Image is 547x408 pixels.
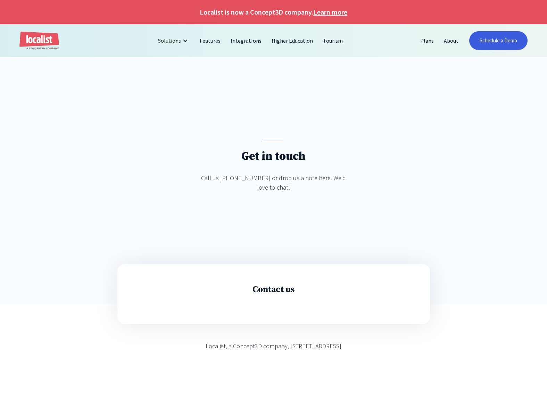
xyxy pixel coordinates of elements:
div: Solutions [158,36,181,45]
h1: Get in touch [241,149,305,164]
a: Integrations [226,32,266,49]
a: Plans [415,32,439,49]
div: Call us [PHONE_NUMBER] or drop us a note here. We'd love to chat! [196,173,352,192]
a: About [439,32,464,49]
div: Localist, a Concept3D company, [STREET_ADDRESS] [206,341,341,351]
a: Features [195,32,226,49]
div: Solutions [153,32,195,49]
h3: Contact us [156,284,391,295]
a: Higher Education [267,32,318,49]
a: Tourism [318,32,348,49]
a: Learn more [313,7,347,17]
a: Schedule a Demo [469,31,528,50]
a: home [19,32,59,50]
